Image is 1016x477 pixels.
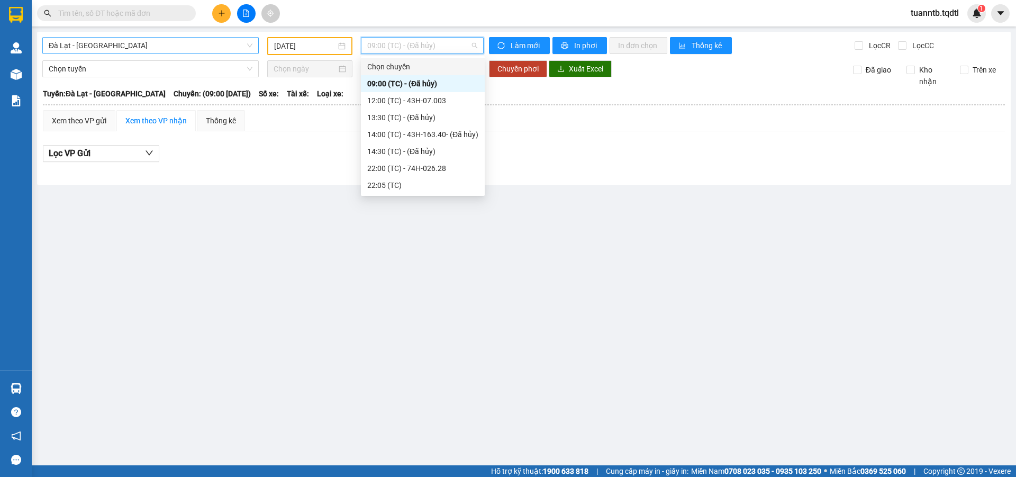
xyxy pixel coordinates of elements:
sup: 1 [978,5,985,12]
span: bar-chart [678,42,687,50]
span: Miền Bắc [830,465,906,477]
span: plus [218,10,225,17]
span: Chọn tuyến [49,61,252,77]
span: tuanntb.tqdtl [902,6,967,20]
span: | [596,465,598,477]
button: plus [212,4,231,23]
span: down [145,149,153,157]
img: warehouse-icon [11,69,22,80]
span: 1 [979,5,983,12]
span: notification [11,431,21,441]
span: Trên xe [968,64,1000,76]
button: syncLàm mới [489,37,550,54]
span: Lọc VP Gửi [49,147,90,160]
button: aim [261,4,280,23]
span: Đà Lạt - Sài Gòn [49,38,252,53]
b: Tuyến: Đà Lạt - [GEOGRAPHIC_DATA] [43,89,166,98]
span: message [11,455,21,465]
div: 22:00 (TC) - 74H-026.28 [367,163,478,174]
button: caret-down [991,4,1010,23]
img: logo-vxr [9,7,23,23]
span: Số xe: [259,88,279,100]
span: caret-down [996,8,1005,18]
div: Thống kê [206,115,236,127]
div: Xem theo VP nhận [125,115,187,127]
span: Tài xế: [287,88,309,100]
span: In phơi [574,40,598,51]
span: aim [267,10,274,17]
strong: 0369 525 060 [860,467,906,475]
span: Kho nhận [915,64,952,87]
span: Lọc CR [865,40,892,51]
div: 22:05 (TC) [367,179,478,191]
button: downloadXuất Excel [549,60,612,77]
div: 09:00 (TC) - (Đã hủy) [367,78,478,89]
span: Loại xe: [317,88,343,100]
span: ⚪️ [824,469,827,473]
span: 09:00 (TC) - (Đã hủy) [367,38,477,53]
input: 13/09/2025 [274,40,336,52]
span: Đã giao [861,64,895,76]
span: question-circle [11,407,21,417]
img: icon-new-feature [972,8,982,18]
button: Chuyển phơi [489,60,547,77]
input: Tìm tên, số ĐT hoặc mã đơn [58,7,183,19]
img: warehouse-icon [11,42,22,53]
div: Xem theo VP gửi [52,115,106,127]
div: 12:00 (TC) - 43H-07.003 [367,95,478,106]
div: Chọn chuyến [367,61,478,73]
span: search [44,10,51,17]
span: Miền Nam [691,465,821,477]
span: Cung cấp máy in - giấy in: [606,465,688,477]
div: 14:00 (TC) - 43H-163.40 - (Đã hủy) [367,129,478,140]
span: printer [561,42,570,50]
button: In đơn chọn [610,37,667,54]
strong: 1900 633 818 [543,467,588,475]
button: file-add [237,4,256,23]
img: solution-icon [11,95,22,106]
span: Thống kê [692,40,723,51]
strong: 0708 023 035 - 0935 103 250 [724,467,821,475]
button: Lọc VP Gửi [43,145,159,162]
img: warehouse-icon [11,383,22,394]
button: bar-chartThống kê [670,37,732,54]
span: sync [497,42,506,50]
span: | [914,465,915,477]
input: Chọn ngày [274,63,337,75]
span: file-add [242,10,250,17]
div: 14:30 (TC) - (Đã hủy) [367,146,478,157]
span: Chuyến: (09:00 [DATE]) [174,88,251,100]
div: 13:30 (TC) - (Đã hủy) [367,112,478,123]
button: printerIn phơi [552,37,607,54]
span: Hỗ trợ kỹ thuật: [491,465,588,477]
div: Chọn chuyến [361,58,485,75]
span: Làm mới [511,40,541,51]
span: Lọc CC [908,40,936,51]
span: copyright [957,467,965,475]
